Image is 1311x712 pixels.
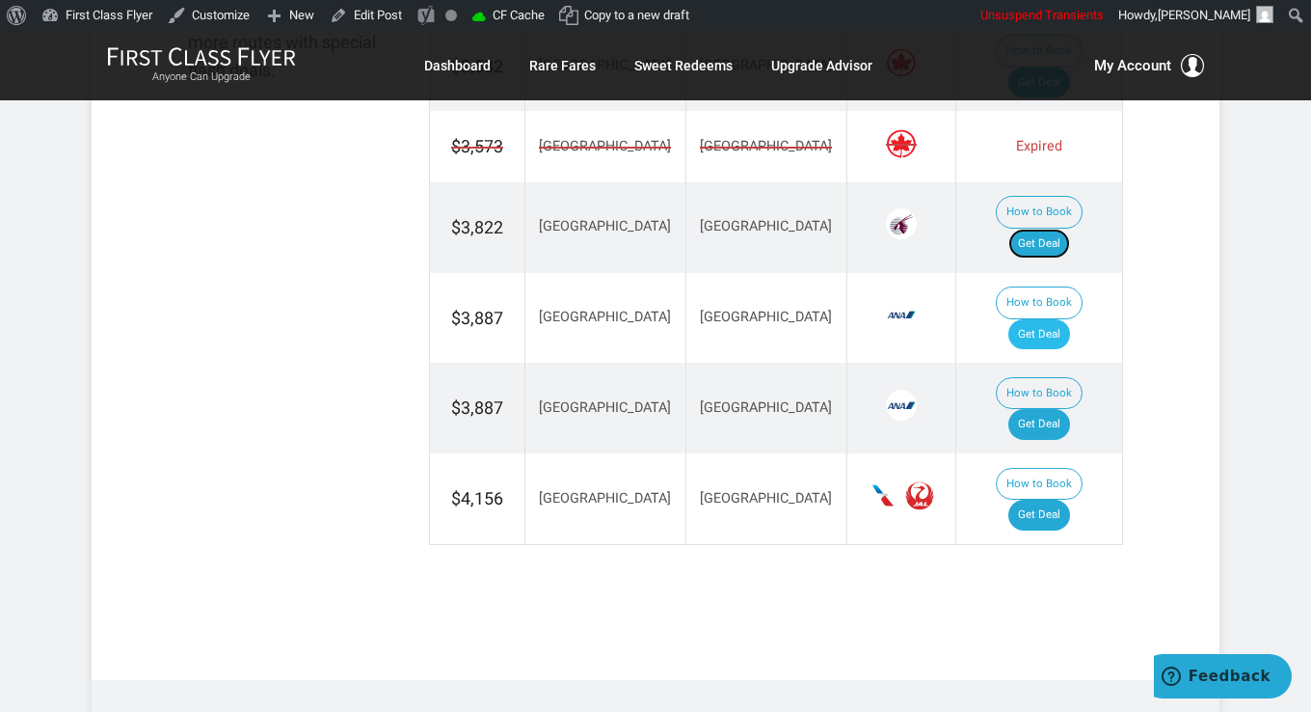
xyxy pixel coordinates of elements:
span: [GEOGRAPHIC_DATA] [539,490,671,507]
span: $3,887 [451,397,503,418]
img: First Class Flyer [107,46,296,67]
span: Japan Airlines [904,480,935,511]
span: Expired [1016,138,1062,154]
span: $4,156 [451,488,503,508]
span: [GEOGRAPHIC_DATA] [539,137,671,157]
span: [GEOGRAPHIC_DATA] [700,399,832,416]
button: My Account [1094,54,1204,77]
span: [GEOGRAPHIC_DATA] [700,309,832,325]
iframe: Opens a widget where you can find more information [1154,654,1292,702]
span: [PERSON_NAME] [1158,8,1250,22]
span: [GEOGRAPHIC_DATA] [700,137,832,157]
span: American Airlines [868,480,898,511]
span: Air Canada [886,128,917,159]
span: All Nippon Airways [886,390,917,421]
span: [GEOGRAPHIC_DATA] [700,490,832,507]
span: $3,573 [451,134,503,159]
span: All Nippon Airways [886,299,917,330]
a: Sweet Redeems [634,48,733,83]
a: Upgrade Advisor [771,48,872,83]
span: Unsuspend Transients [980,8,1104,22]
a: Get Deal [1008,319,1070,350]
span: [GEOGRAPHIC_DATA] [539,309,671,325]
button: How to Book [996,468,1083,501]
a: First Class FlyerAnyone Can Upgrade [107,46,296,85]
span: [GEOGRAPHIC_DATA] [700,218,832,234]
button: How to Book [996,196,1083,229]
a: Get Deal [1008,500,1070,531]
small: Anyone Can Upgrade [107,70,296,84]
span: $3,887 [451,308,503,328]
span: [GEOGRAPHIC_DATA] [539,218,671,234]
a: Get Deal [1008,229,1070,260]
a: Get Deal [1008,409,1070,440]
button: How to Book [996,377,1083,410]
a: Dashboard [424,48,491,83]
a: Rare Fares [529,48,596,83]
button: How to Book [996,287,1083,319]
span: Qatar [886,208,917,239]
span: [GEOGRAPHIC_DATA] [539,399,671,416]
span: My Account [1094,54,1171,77]
span: $3,822 [451,217,503,237]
